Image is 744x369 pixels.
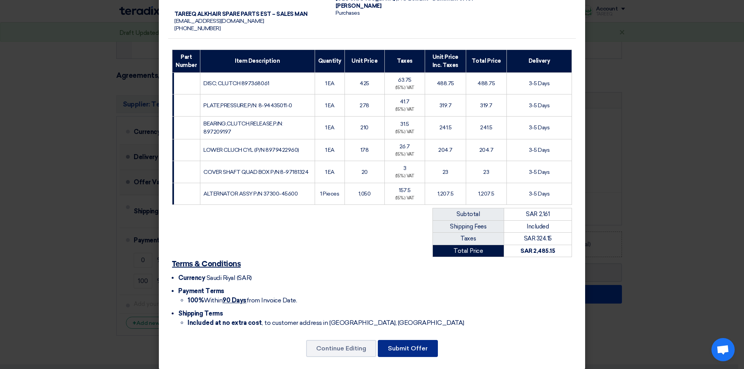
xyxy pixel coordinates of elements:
[203,120,283,135] span: BEARING,CLUTCH,RELEASE,P/N: 897209197
[360,147,369,153] span: 178
[400,121,409,127] span: 31.5
[172,260,241,268] u: Terms & Conditions
[188,297,297,304] span: Within from Invoice Date.
[188,318,572,328] li: , to customer address in [GEOGRAPHIC_DATA], [GEOGRAPHIC_DATA]
[388,106,422,113] div: (15%) VAT
[388,173,422,180] div: (15%) VAT
[178,274,205,281] span: Currency
[504,208,572,221] td: SAR 2,161
[399,187,411,194] span: 157.5
[174,25,220,32] span: [PHONE_NUMBER]
[480,102,493,109] span: 319.7
[178,310,223,317] span: Shipping Terms
[384,50,425,72] th: Taxes
[178,287,224,295] span: Payment Terms
[203,147,299,153] span: LOWER CLUCH CYL (P/N 8979422960)
[200,50,315,72] th: Item Description
[174,18,264,24] span: [EMAIL_ADDRESS][DOMAIN_NAME]
[433,245,504,257] td: Total Price
[398,77,412,83] span: 63.75
[325,80,334,87] span: 1 EA
[336,3,382,9] span: [PERSON_NAME]
[325,102,334,109] span: 1 EA
[524,235,552,242] span: SAR 324.15
[466,50,506,72] th: Total Price
[527,223,549,230] span: Included
[529,102,549,109] span: 3-5 Days
[360,80,369,87] span: 425
[433,220,504,233] td: Shipping Fees
[388,195,422,202] div: (15%) VAT
[388,151,422,158] div: (15%) VAT
[507,50,572,72] th: Delivery
[437,191,454,197] span: 1,207.5
[344,50,384,72] th: Unit Price
[439,124,452,131] span: 241.5
[403,165,406,172] span: 3
[203,102,292,109] span: PLATE,PRESSURE,P/N: 8-94435011-0
[362,169,368,175] span: 20
[172,50,200,72] th: Part Number
[336,10,360,16] span: Purchases
[188,319,262,326] strong: Included at no extra cost
[203,169,308,175] span: COVER SHAFT QUAD BOX P/N:8-97181324
[529,169,549,175] span: 3-5 Days
[188,297,204,304] strong: 100%
[433,233,504,245] td: Taxes
[529,80,549,87] span: 3-5 Days
[529,191,549,197] span: 3-5 Days
[320,191,339,197] span: 1 Pieces
[480,124,493,131] span: 241.5
[203,80,269,87] span: DISC; CLUTCH 897368061
[477,80,495,87] span: 488.75
[520,247,555,254] strong: SAR 2,485.15
[203,191,298,197] span: ALTERNATOR ASSY P/N 37300-45600
[400,143,410,150] span: 26.7
[174,11,323,18] div: TAREEQ ALKHAIR SPARE PARTS EST – SALES MAN
[437,80,454,87] span: 488.75
[478,191,494,197] span: 1,207.5
[433,208,504,221] td: Subtotal
[439,102,452,109] span: 319.7
[378,340,438,357] button: Submit Offer
[443,169,448,175] span: 23
[400,98,410,105] span: 41.7
[222,297,246,304] u: 90 Days
[438,147,453,153] span: 204.7
[207,274,252,281] span: Saudi Riyal (SAR)
[325,147,334,153] span: 1 EA
[529,147,549,153] span: 3-5 Days
[425,50,466,72] th: Unit Price Inc. Taxes
[529,124,549,131] span: 3-5 Days
[306,340,376,357] button: Continue Editing
[360,124,369,131] span: 210
[388,85,422,91] div: (15%) VAT
[360,102,369,109] span: 278
[711,338,735,361] div: Open chat
[483,169,489,175] span: 23
[358,191,371,197] span: 1,050
[479,147,494,153] span: 204.7
[388,129,422,136] div: (15%) VAT
[325,169,334,175] span: 1 EA
[315,50,344,72] th: Quantity
[325,124,334,131] span: 1 EA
